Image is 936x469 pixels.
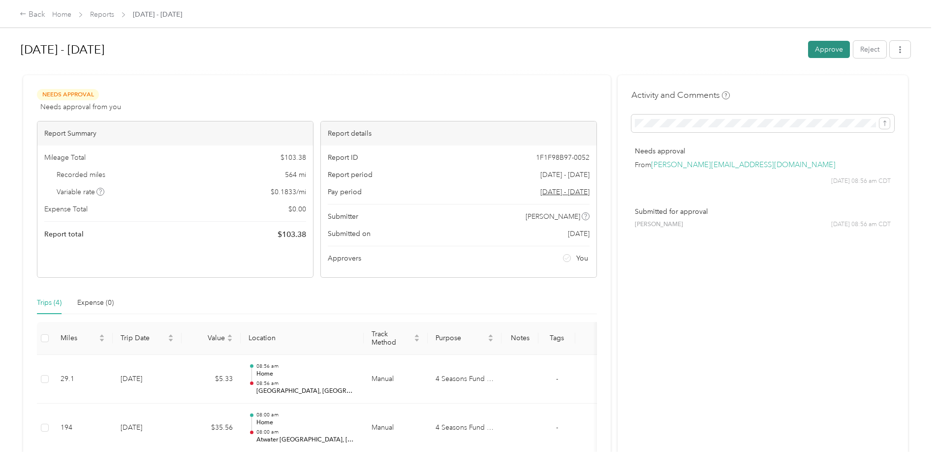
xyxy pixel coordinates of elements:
span: 1F1F98B97-0052 [536,152,590,163]
th: Value [182,322,241,355]
span: - [556,423,558,432]
p: 08:00 am [256,411,356,418]
span: Value [189,334,225,342]
span: caret-up [488,333,494,339]
p: 08:00 am [256,429,356,436]
span: caret-up [227,333,233,339]
div: Expense (0) [77,297,114,308]
span: Mileage Total [44,152,86,163]
p: Atwater [GEOGRAPHIC_DATA], [STREET_ADDRESS] [256,436,356,444]
p: From [635,160,891,170]
span: $ 0.00 [288,204,306,214]
button: Approve [808,41,850,58]
td: [DATE] [113,404,182,453]
span: caret-down [227,337,233,343]
td: Manual [364,404,428,453]
span: Pay period [328,187,362,197]
td: $5.33 [182,355,241,404]
span: Track Method [372,330,412,347]
h1: Sep 1 - 30, 2025 [21,38,801,61]
span: [DATE] - [DATE] [133,9,182,20]
th: Miles [53,322,113,355]
span: $ 103.38 [278,229,306,240]
span: $ 103.38 [281,152,306,163]
span: caret-up [99,333,105,339]
span: [DATE] [568,229,590,239]
p: Home [256,418,356,427]
span: [DATE] - [DATE] [540,170,590,180]
a: Home [52,10,71,19]
span: caret-down [99,337,105,343]
span: caret-down [488,337,494,343]
a: [PERSON_NAME][EMAIL_ADDRESS][DOMAIN_NAME] [651,160,836,170]
span: Trip Date [121,334,166,342]
p: 08:56 am [256,363,356,370]
td: 29.1 [53,355,113,404]
span: 564 mi [285,170,306,180]
iframe: Everlance-gr Chat Button Frame [881,414,936,469]
p: Submitted for approval [635,206,891,217]
td: [DATE] [113,355,182,404]
span: Report ID [328,152,358,163]
button: Reject [853,41,886,58]
div: Report details [321,121,596,146]
th: Trip Date [113,322,182,355]
span: Expense Total [44,204,88,214]
span: - [556,375,558,383]
span: Needs Approval [37,89,99,100]
div: Report Summary [37,121,313,146]
p: Needs approval [635,146,891,156]
span: Report total [44,229,84,239]
span: Miles [61,334,97,342]
span: Approvers [328,253,361,264]
a: Reports [90,10,114,19]
span: Report period [328,170,373,180]
th: Track Method [364,322,428,355]
th: Tags [538,322,575,355]
span: [DATE] 08:56 am CDT [831,220,891,229]
th: Purpose [428,322,501,355]
div: Trips (4) [37,297,62,308]
span: $ 0.1833 / mi [271,187,306,197]
td: $35.56 [182,404,241,453]
span: [PERSON_NAME] [635,220,683,229]
span: caret-down [414,337,420,343]
span: Purpose [436,334,486,342]
span: Needs approval from you [40,102,121,112]
span: [DATE] 08:56 am CDT [831,177,891,186]
span: caret-up [414,333,420,339]
span: caret-up [168,333,174,339]
span: Submitted on [328,229,371,239]
p: Home [256,370,356,379]
h4: Activity and Comments [631,89,730,101]
span: Go to pay period [540,187,590,197]
span: You [576,253,588,264]
td: 194 [53,404,113,453]
span: Variable rate [57,187,105,197]
th: Location [241,322,364,355]
td: Manual [364,355,428,404]
td: 4 Seasons Fund Raising [428,355,501,404]
p: 08:56 am [256,380,356,387]
span: Submitter [328,211,358,222]
div: Back [20,9,45,21]
td: 4 Seasons Fund Raising [428,404,501,453]
p: [GEOGRAPHIC_DATA], [GEOGRAPHIC_DATA], [GEOGRAPHIC_DATA] [256,387,356,396]
span: Recorded miles [57,170,105,180]
th: Notes [501,322,538,355]
span: caret-down [168,337,174,343]
span: [PERSON_NAME] [526,211,580,222]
